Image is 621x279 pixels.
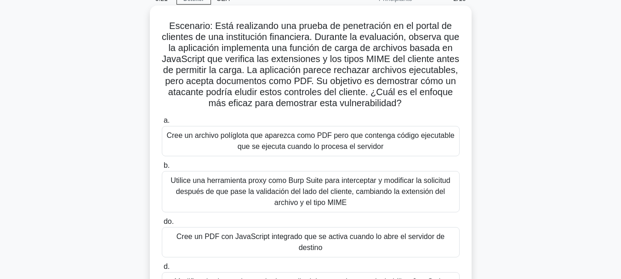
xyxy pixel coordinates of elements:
font: d. [164,262,170,270]
font: Escenario: Está realizando una prueba de penetración en el portal de clientes de una institución ... [162,21,459,108]
font: Utilice una herramienta proxy como Burp Suite para interceptar y modificar la solicitud después d... [171,177,450,206]
font: Cree un archivo políglota que aparezca como PDF pero que contenga código ejecutable que se ejecut... [166,131,454,150]
font: b. [164,161,170,169]
font: Cree un PDF con JavaScript integrado que se activa cuando lo abre el servidor de destino [177,233,444,251]
font: a. [164,116,170,124]
font: do. [164,217,174,225]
